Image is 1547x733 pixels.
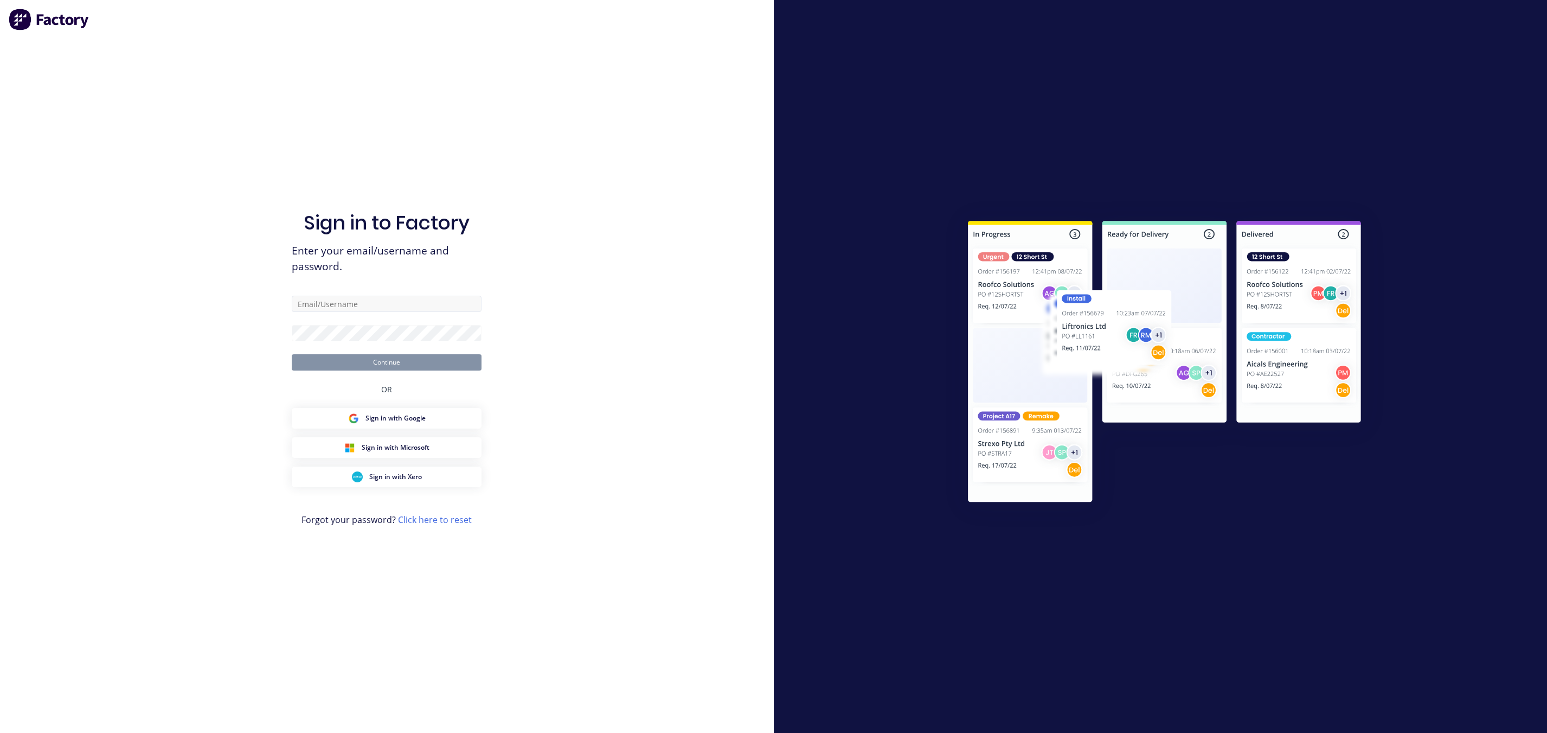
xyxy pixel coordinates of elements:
img: Google Sign in [348,413,359,424]
img: Factory [9,9,90,30]
h1: Sign in to Factory [304,211,470,234]
span: Sign in with Microsoft [362,443,429,452]
span: Sign in with Google [365,413,426,423]
div: OR [381,371,392,408]
img: Xero Sign in [352,471,363,482]
button: Google Sign inSign in with Google [292,408,482,429]
button: Continue [292,354,482,371]
span: Forgot your password? [301,513,472,526]
button: Xero Sign inSign in with Xero [292,467,482,487]
span: Enter your email/username and password. [292,243,482,275]
img: Microsoft Sign in [344,442,355,453]
input: Email/Username [292,296,482,312]
img: Sign in [944,199,1385,528]
span: Sign in with Xero [369,472,422,482]
a: Click here to reset [398,514,472,526]
button: Microsoft Sign inSign in with Microsoft [292,437,482,458]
